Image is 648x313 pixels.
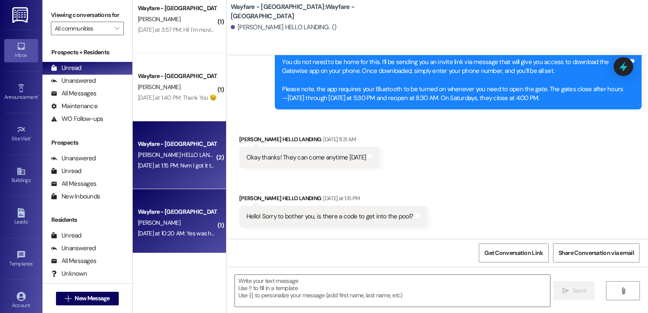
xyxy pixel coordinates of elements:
div: New Inbounds [51,192,100,201]
a: Templates • [4,248,38,271]
span: [PERSON_NAME] HELLO LANDING [138,151,223,159]
button: New Message [56,292,119,305]
div: All Messages [51,89,96,98]
div: Unanswered [51,244,96,253]
span: • [31,134,32,140]
div: Unanswered [51,154,96,163]
span: New Message [75,294,109,303]
div: [DATE] at 1:15 PM: Nvm I got it thank you! [138,162,235,169]
i:  [620,288,626,294]
div: Unknown [51,269,87,278]
span: [PERSON_NAME] [138,219,180,226]
span: Send [573,286,586,295]
span: Share Conversation via email [559,249,634,257]
div: You do not need to be home for this. I’ll be sending you an invite link via message that will giv... [282,58,628,103]
input: All communities [55,22,110,35]
span: [PERSON_NAME] [138,83,180,91]
a: Account [4,289,38,312]
div: [DATE] 11:31 AM [321,135,356,144]
a: Leads [4,206,38,229]
div: Unanswered [51,76,96,85]
div: Wayfare - [GEOGRAPHIC_DATA] [138,140,216,148]
i:  [562,288,569,294]
div: Unread [51,167,81,176]
div: Unread [51,64,81,73]
button: Get Conversation Link [479,243,548,263]
div: Residents [42,215,132,224]
div: Wayfare - [GEOGRAPHIC_DATA] [138,4,216,13]
button: Share Conversation via email [553,243,640,263]
span: • [33,260,34,265]
div: [PERSON_NAME] HELLO LANDING [239,135,380,147]
div: Prospects [42,138,132,147]
label: Viewing conversations for [51,8,124,22]
span: [PERSON_NAME] [138,15,180,23]
b: Wayfare - [GEOGRAPHIC_DATA]: Wayfare - [GEOGRAPHIC_DATA] [231,3,400,21]
a: Site Visit • [4,123,38,145]
div: [DATE] at 10:20 AM: Yes was hopping u could wave the fee for me [138,229,299,237]
span: Get Conversation Link [484,249,543,257]
a: Buildings [4,164,38,187]
div: [PERSON_NAME] HELLO LANDING [239,194,427,206]
i:  [115,25,119,32]
img: ResiDesk Logo [12,7,30,23]
div: [DATE] at 3:57 PM: Hi! I’m moving in [DATE]. Am I allowed to mount the TV on the wall? [138,26,344,34]
div: [PERSON_NAME] HELLO LANDING . () [231,23,336,32]
i:  [65,295,71,302]
div: Prospects + Residents [42,48,132,57]
a: Inbox [4,39,38,62]
div: Wayfare - [GEOGRAPHIC_DATA] [138,207,216,216]
div: [DATE] at 1:15 PM [321,194,360,203]
div: [DATE] at 1:40 PM: Thank You 😉 [138,94,216,101]
div: Maintenance [51,102,98,111]
div: Wayfare - [GEOGRAPHIC_DATA] [138,72,216,81]
div: All Messages [51,179,96,188]
div: Hello! Sorry to bother you, is there a code to get into the pool? [246,212,413,221]
div: Okay thanks! They can come anytime [DATE] [246,153,366,162]
div: WO Follow-ups [51,115,103,123]
div: All Messages [51,257,96,265]
span: • [38,93,39,99]
button: Send [553,281,595,300]
div: Unread [51,231,81,240]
